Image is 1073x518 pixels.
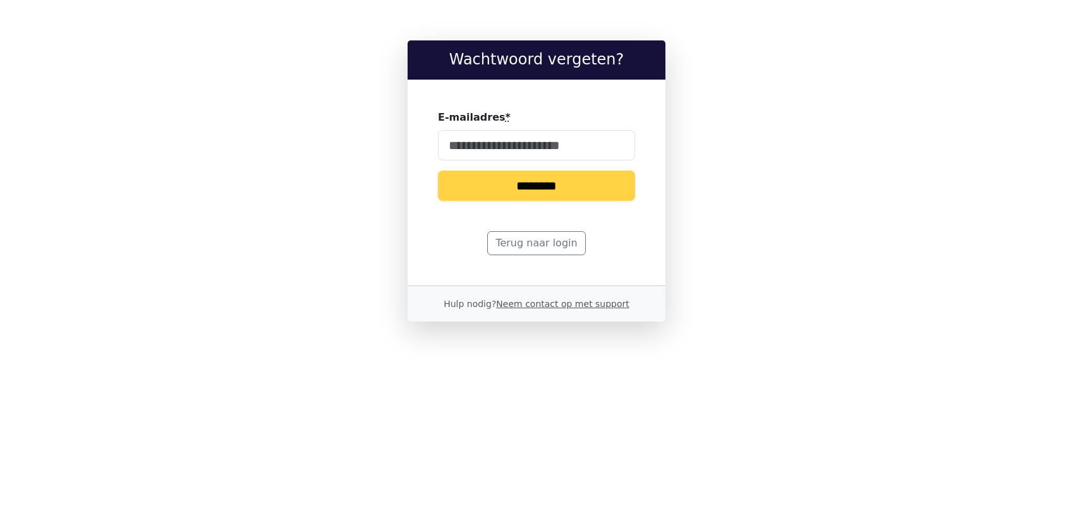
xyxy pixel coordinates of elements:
[444,299,629,309] small: Hulp nodig?
[438,110,511,125] label: E-mailadres
[496,299,629,309] a: Neem contact op met support
[418,51,655,69] h2: Wachtwoord vergeten?
[506,111,511,123] abbr: required
[487,231,585,255] a: Terug naar login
